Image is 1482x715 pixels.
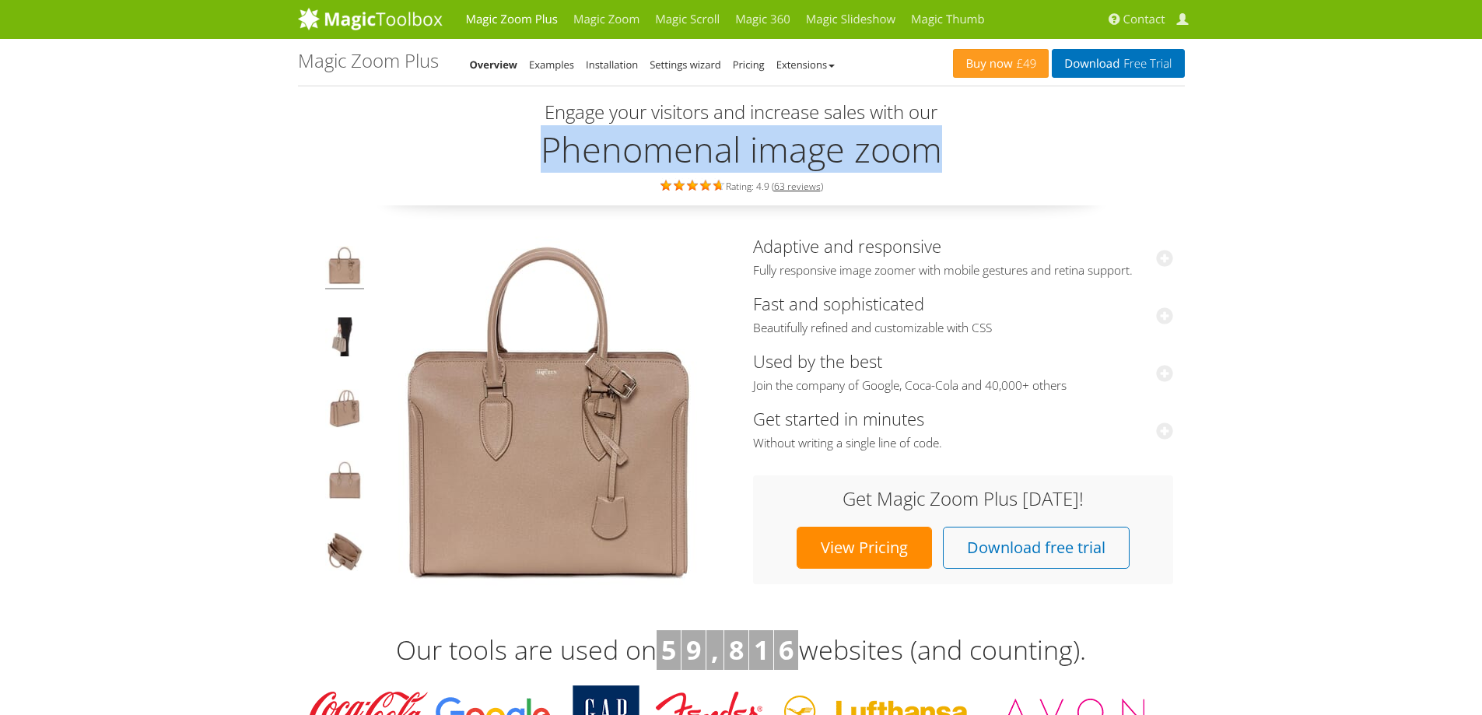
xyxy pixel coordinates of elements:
[686,632,701,668] b: 9
[325,317,364,361] img: JavaScript image zoom example
[650,58,721,72] a: Settings wizard
[733,58,765,72] a: Pricing
[470,58,518,72] a: Overview
[1123,12,1165,27] span: Contact
[943,527,1130,569] a: Download free trial
[753,407,1173,451] a: Get started in minutesWithout writing a single line of code.
[776,58,835,72] a: Extensions
[754,632,769,668] b: 1
[586,58,638,72] a: Installation
[1013,58,1037,70] span: £49
[729,632,744,668] b: 8
[753,234,1173,279] a: Adaptive and responsiveFully responsive image zoomer with mobile gestures and retina support.
[774,180,821,193] a: 63 reviews
[661,632,676,668] b: 5
[373,237,723,587] img: Magic Zoom Plus Demo
[797,527,932,569] a: View Pricing
[325,246,364,289] img: Product image zoom example
[769,489,1158,509] h3: Get Magic Zoom Plus [DATE]!
[753,263,1173,279] span: Fully responsive image zoomer with mobile gestures and retina support.
[302,102,1181,122] h3: Engage your visitors and increase sales with our
[753,436,1173,451] span: Without writing a single line of code.
[1052,49,1184,78] a: DownloadFree Trial
[298,630,1185,671] h3: Our tools are used on websites (and counting).
[325,389,364,433] img: jQuery image zoom example
[298,51,439,71] h1: Magic Zoom Plus
[953,49,1049,78] a: Buy now£49
[711,632,719,668] b: ,
[753,378,1173,394] span: Join the company of Google, Coca-Cola and 40,000+ others
[753,349,1173,394] a: Used by the bestJoin the company of Google, Coca-Cola and 40,000+ others
[529,58,574,72] a: Examples
[753,321,1173,336] span: Beautifully refined and customizable with CSS
[1119,58,1172,70] span: Free Trial
[298,177,1185,194] div: Rating: 4.9 ( )
[298,130,1185,169] h2: Phenomenal image zoom
[753,292,1173,336] a: Fast and sophisticatedBeautifully refined and customizable with CSS
[779,632,794,668] b: 6
[325,461,364,504] img: Hover image zoom example
[298,7,443,30] img: MagicToolbox.com - Image tools for your website
[325,532,364,576] img: JavaScript zoom tool example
